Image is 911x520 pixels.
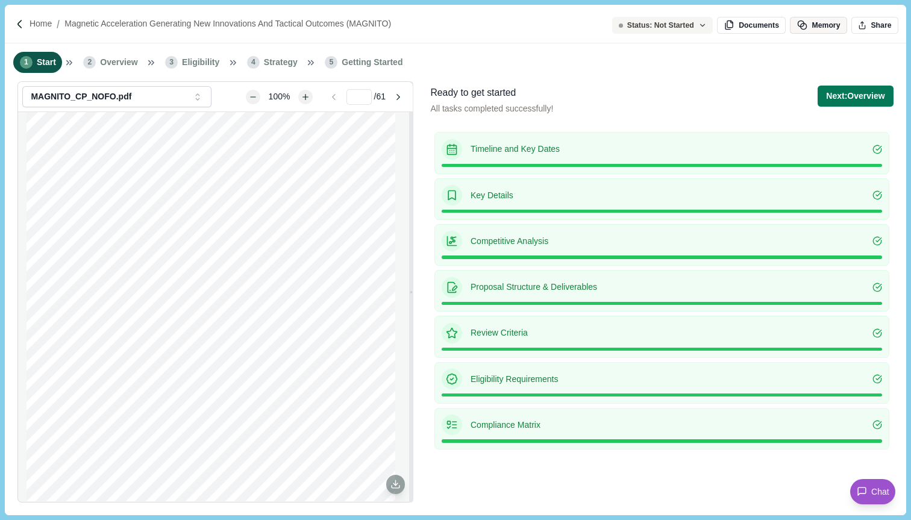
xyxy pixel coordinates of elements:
[146,274,275,282] span: U.S. DEPARTMENT OF ENERGY
[157,499,204,506] span: E eXCHANGE (
[374,90,386,103] span: / 61
[337,263,346,272] span: E)
[342,56,402,69] span: Getting Started
[86,290,336,301] span: MAGNETIC ACCELERATION GENERATING NEW
[89,499,154,506] span: s are posted on ARPA
[291,499,350,506] span: ), [DOMAIN_NAME]
[471,143,872,155] p: Timeline and Key Dates
[246,90,260,104] button: Zoom out
[20,56,33,69] span: 1
[871,486,889,498] span: Chat
[263,263,268,272] span: –
[325,56,337,69] span: 5
[31,92,188,102] div: MAGNITO_CP_NOFO.pdf
[27,112,404,501] div: grid
[122,342,252,349] span: Notice of Funding Opportunity No. DE
[850,479,895,504] button: Chat
[298,90,313,104] button: Zoom in
[204,499,221,506] span: [URL]
[471,281,872,293] p: Proposal Structure & Deliverables
[270,342,272,349] span: -
[252,342,255,349] span: -
[270,263,334,272] span: ENERGY (ARPA
[37,56,56,69] span: Start
[387,90,409,104] button: Go to next page
[471,189,872,202] p: Key Details
[255,342,270,349] span: FOA
[52,19,64,30] img: Forward slash icon
[471,373,872,386] p: Eligibility Requirements
[64,17,391,30] a: Magnetic Acceleration Generating New Innovations and Tactical Outcomes (MAGNITO)
[471,235,872,248] p: Competitive Analysis
[212,334,285,341] span: Initial Announcement
[471,327,872,339] p: Review Criteria
[83,56,96,69] span: 2
[136,166,286,175] span: NOTICE OF FUNDING OPPORTUNITY
[237,499,239,506] span: -
[77,263,260,272] span: ADVANCED RESEARCH PROJECTS AGENCY
[14,19,25,30] img: Forward slash icon
[160,157,261,165] span: FINANCIAL ASSISTANCE
[182,315,240,326] span: (MAGNITO)
[155,499,157,506] span: -
[100,56,137,69] span: Overview
[247,56,260,69] span: 4
[165,56,178,69] span: 3
[324,90,345,104] button: Go to previous page
[243,499,245,506] span: -
[264,56,298,69] span: Strategy
[22,86,211,107] button: MAGNITO_CP_NOFO.pdf
[430,86,553,101] div: Ready to get started
[99,302,322,313] span: INNOVATIONS AND TACTICAL OUTCOMES
[136,334,210,341] span: Announcement Type:
[239,499,243,506] span: e
[70,499,89,506] span: NOFO
[471,419,872,431] p: Compliance Matrix
[334,263,337,272] span: -
[272,342,301,349] span: 0003590
[30,17,52,30] a: Home
[152,351,270,358] span: Assistance Listing Number 81.135
[263,90,296,103] div: 100%
[818,86,893,107] button: Next:Overview
[245,499,316,506] span: [DOMAIN_NAME][URL]
[182,56,219,69] span: Eligibility
[430,102,553,115] p: All tasks completed successfully!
